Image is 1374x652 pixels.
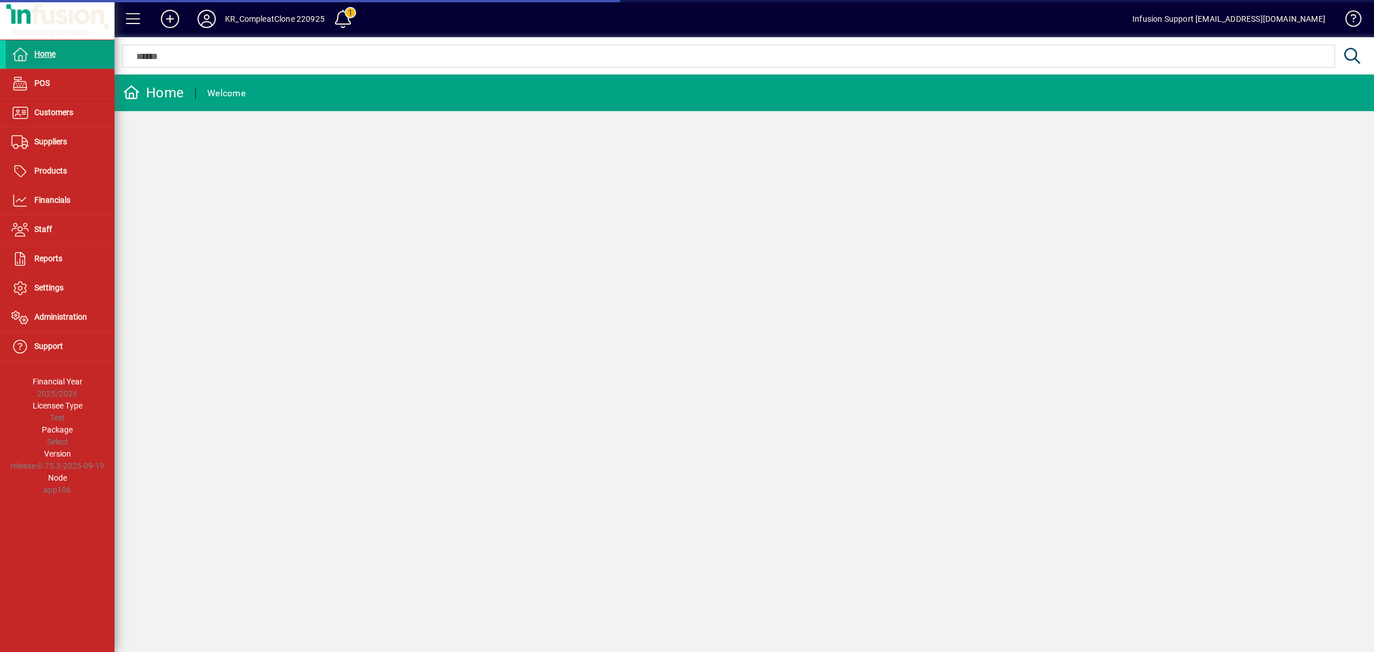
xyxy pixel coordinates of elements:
[34,341,63,351] span: Support
[34,49,56,58] span: Home
[188,9,225,29] button: Profile
[6,186,114,215] a: Financials
[6,274,114,303] a: Settings
[34,166,67,175] span: Products
[34,254,62,263] span: Reports
[6,215,114,244] a: Staff
[34,312,87,321] span: Administration
[34,108,73,117] span: Customers
[33,377,82,386] span: Financial Year
[1132,10,1325,28] div: Infusion Support [EMAIL_ADDRESS][DOMAIN_NAME]
[6,157,114,186] a: Products
[1337,2,1360,40] a: Knowledge Base
[6,303,114,332] a: Administration
[48,473,67,482] span: Node
[6,128,114,156] a: Suppliers
[34,137,67,146] span: Suppliers
[34,78,50,88] span: POS
[6,332,114,361] a: Support
[33,401,82,410] span: Licensee Type
[6,99,114,127] a: Customers
[152,9,188,29] button: Add
[44,449,71,458] span: Version
[34,283,64,292] span: Settings
[6,69,114,98] a: POS
[42,425,73,434] span: Package
[34,225,52,234] span: Staff
[225,10,325,28] div: KR_CompleatClone 220925
[6,245,114,273] a: Reports
[34,195,70,205] span: Financials
[123,84,184,102] div: Home
[207,84,246,103] div: Welcome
